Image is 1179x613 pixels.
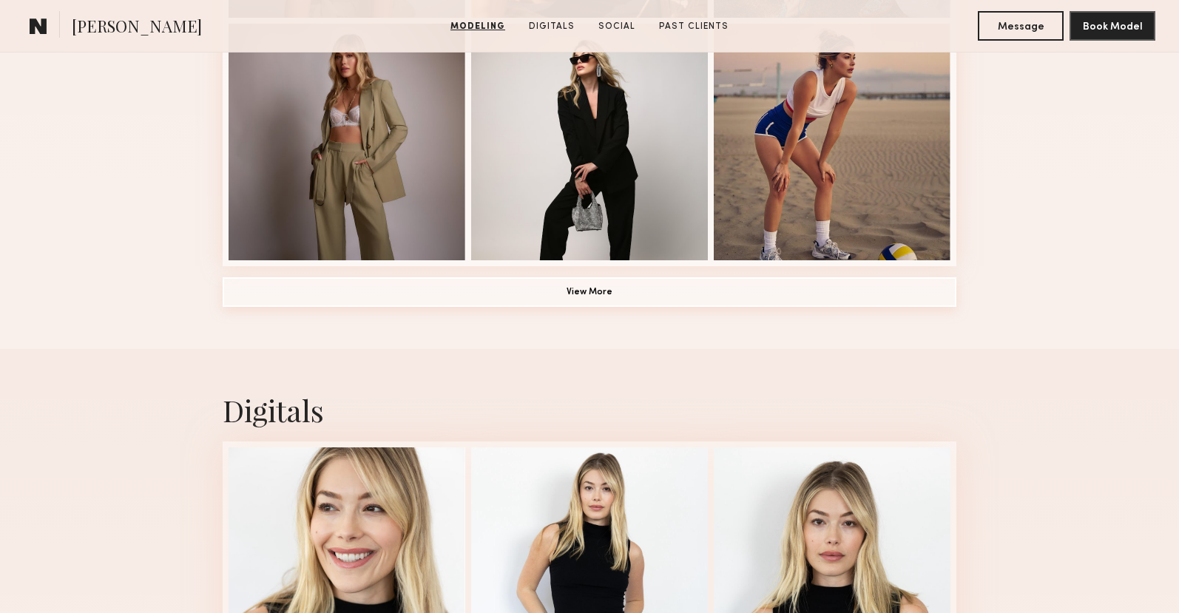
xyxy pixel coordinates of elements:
[1070,11,1155,41] button: Book Model
[592,20,641,33] a: Social
[445,20,511,33] a: Modeling
[223,390,956,430] div: Digitals
[523,20,581,33] a: Digitals
[653,20,734,33] a: Past Clients
[978,11,1064,41] button: Message
[72,15,202,41] span: [PERSON_NAME]
[223,277,956,307] button: View More
[1070,19,1155,32] a: Book Model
